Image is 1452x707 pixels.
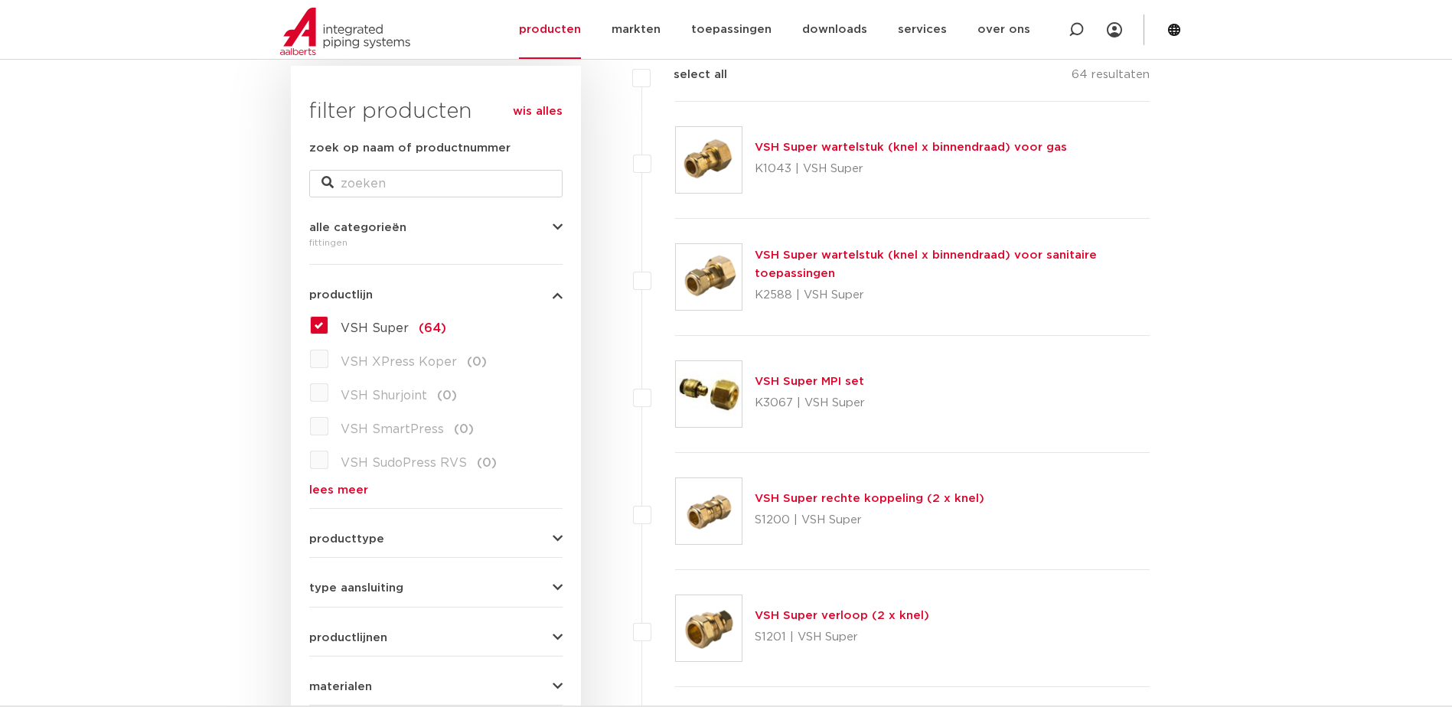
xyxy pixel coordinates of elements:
[309,96,563,127] h3: filter producten
[309,681,372,692] span: materialen
[755,283,1150,308] p: K2588 | VSH Super
[755,610,929,621] a: VSH Super verloop (2 x knel)
[309,533,563,545] button: producttype
[651,66,727,84] label: select all
[755,508,984,533] p: S1200 | VSH Super
[341,356,457,368] span: VSH XPress Koper
[755,376,864,387] a: VSH Super MPI set
[755,391,865,415] p: K3067 | VSH Super
[309,233,563,252] div: fittingen
[309,582,403,594] span: type aansluiting
[755,493,984,504] a: VSH Super rechte koppeling (2 x knel)
[1072,66,1150,90] p: 64 resultaten
[676,361,742,427] img: Thumbnail for VSH Super MPI set
[341,322,409,334] span: VSH Super
[309,289,373,301] span: productlijn
[309,681,563,692] button: materialen
[309,222,406,233] span: alle categorieën
[676,127,742,193] img: Thumbnail for VSH Super wartelstuk (knel x binnendraad) voor gas
[454,423,474,435] span: (0)
[309,139,511,158] label: zoek op naam of productnummer
[341,423,444,435] span: VSH SmartPress
[437,389,457,402] span: (0)
[755,142,1067,153] a: VSH Super wartelstuk (knel x binnendraad) voor gas
[513,103,563,121] a: wis alles
[467,356,487,368] span: (0)
[309,582,563,594] button: type aansluiting
[755,157,1067,181] p: K1043 | VSH Super
[676,244,742,310] img: Thumbnail for VSH Super wartelstuk (knel x binnendraad) voor sanitaire toepassingen
[755,625,929,650] p: S1201 | VSH Super
[309,222,563,233] button: alle categorieën
[309,632,563,643] button: productlijnen
[309,170,563,197] input: zoeken
[309,533,384,545] span: producttype
[309,484,563,496] a: lees meer
[676,478,742,544] img: Thumbnail for VSH Super rechte koppeling (2 x knel)
[1107,13,1122,47] div: my IPS
[309,289,563,301] button: productlijn
[341,389,427,402] span: VSH Shurjoint
[755,249,1097,279] a: VSH Super wartelstuk (knel x binnendraad) voor sanitaire toepassingen
[477,457,497,469] span: (0)
[309,632,387,643] span: productlijnen
[419,322,446,334] span: (64)
[341,457,467,469] span: VSH SudoPress RVS
[676,595,742,661] img: Thumbnail for VSH Super verloop (2 x knel)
